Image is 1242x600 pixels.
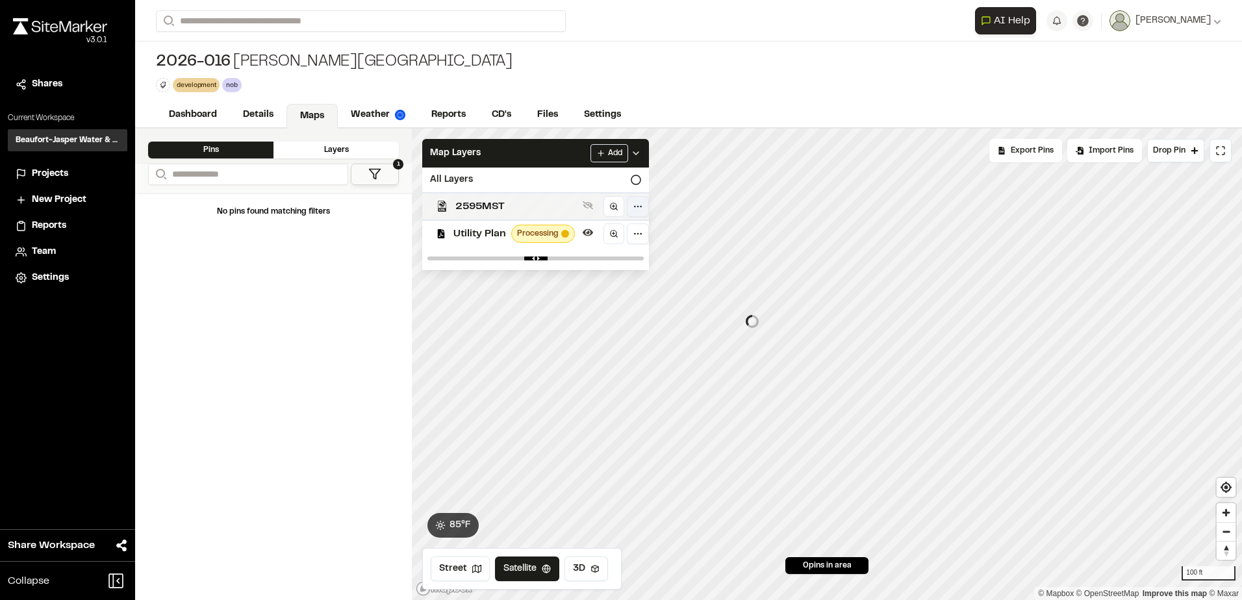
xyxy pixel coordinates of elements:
div: Open AI Assistant [975,7,1041,34]
a: CD's [479,103,524,127]
button: [PERSON_NAME] [1109,10,1221,31]
button: Find my location [1217,478,1236,497]
div: Import Pins into your project [1067,139,1142,162]
a: New Project [16,193,120,207]
span: Import Pins [1089,145,1134,156]
a: Map feedback [1143,589,1207,598]
div: Oh geez...please don't... [13,34,107,46]
div: [PERSON_NAME][GEOGRAPHIC_DATA] [156,52,513,73]
a: Maps [286,104,338,129]
button: Search [148,164,171,185]
div: Layers [273,142,399,158]
button: 1 [351,164,399,185]
button: Zoom in [1217,503,1236,522]
a: Dashboard [156,103,230,127]
img: User [1109,10,1130,31]
img: precipai.png [395,110,405,120]
span: AI Help [994,13,1030,29]
span: 2026-016 [156,52,231,73]
span: Settings [32,271,69,285]
div: All Layers [422,168,649,192]
span: Drop Pin [1153,145,1185,156]
a: Reports [418,103,479,127]
span: 0 pins in area [803,560,852,571]
a: Team [16,245,120,259]
div: Map marker [741,315,759,328]
button: Zoom out [1217,522,1236,541]
span: Team [32,245,56,259]
img: rebrand.png [13,18,107,34]
p: Current Workspace [8,112,127,124]
span: Shares [32,77,62,92]
a: Reports [16,219,120,233]
span: Map layer tileset processing [561,230,569,238]
span: New Project [32,193,86,207]
a: Maxar [1209,589,1239,598]
span: Export Pins [1011,145,1054,156]
div: No pins available to export [989,139,1062,162]
button: Open AI Assistant [975,7,1036,34]
button: 3D [564,556,608,581]
span: 1 [393,159,403,169]
a: Zoom to layer [603,223,624,244]
span: Processing [517,228,559,240]
button: Hide layer [580,225,596,240]
span: Reports [32,219,66,233]
a: Details [230,103,286,127]
h3: Beaufort-Jasper Water & Sewer Authority [16,134,120,146]
span: Collapse [8,573,49,589]
span: No pins found matching filters [217,208,330,215]
span: Projects [32,167,68,181]
button: Edit Tags [156,78,170,92]
span: Zoom out [1217,523,1236,541]
img: kml_black_icon64.png [437,201,448,212]
span: 2595MST [455,199,577,214]
button: Drop Pin [1147,139,1204,162]
a: OpenStreetMap [1076,589,1139,598]
button: Search [156,10,179,32]
a: Shares [16,77,120,92]
a: Settings [16,271,120,285]
div: development [173,78,220,92]
a: Mapbox [1038,589,1074,598]
button: 85°F [427,513,479,538]
span: 85 ° F [450,518,471,532]
span: [PERSON_NAME] [1135,14,1211,28]
canvas: Map [412,129,1242,600]
span: Map Layers [430,146,481,160]
a: Settings [571,103,634,127]
div: Pins [148,142,273,158]
div: 100 ft [1182,566,1236,581]
a: Projects [16,167,120,181]
button: Add [590,144,628,162]
button: Reset bearing to north [1217,541,1236,560]
a: Weather [338,103,418,127]
a: Mapbox logo [416,581,473,596]
span: Reset bearing to north [1217,542,1236,560]
span: Share Workspace [8,538,95,553]
span: Add [608,147,622,159]
div: Map layer tileset processing [511,225,575,243]
a: Files [524,103,571,127]
a: Zoom to layer [603,196,624,217]
span: Utility Plan [453,226,506,242]
div: nob [222,78,241,92]
button: Street [431,556,490,581]
button: Satellite [495,556,559,581]
button: Show layer [580,197,596,213]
